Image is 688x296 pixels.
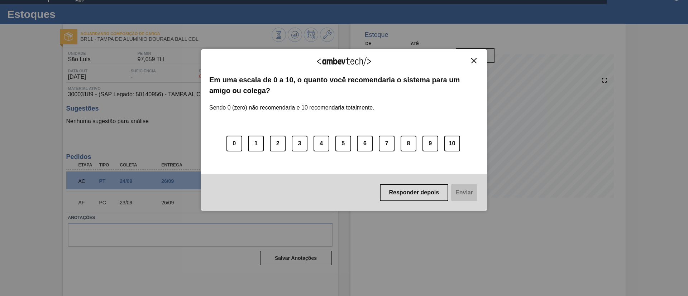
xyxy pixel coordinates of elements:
button: 1 [248,136,264,151]
button: Close [469,58,479,64]
button: 4 [314,136,329,151]
button: 9 [422,136,438,151]
label: Em uma escala de 0 a 10, o quanto você recomendaria o sistema para um amigo ou colega? [209,74,479,96]
button: 0 [226,136,242,151]
label: Sendo 0 (zero) não recomendaria e 10 recomendaria totalmente. [209,96,374,111]
button: 7 [379,136,395,151]
img: Logo Ambevtech [317,57,371,66]
button: 3 [292,136,307,151]
button: 6 [357,136,373,151]
button: 8 [401,136,416,151]
button: 10 [444,136,460,151]
button: 5 [335,136,351,151]
button: Responder depois [380,184,449,201]
img: Close [471,58,477,63]
button: 2 [270,136,286,151]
